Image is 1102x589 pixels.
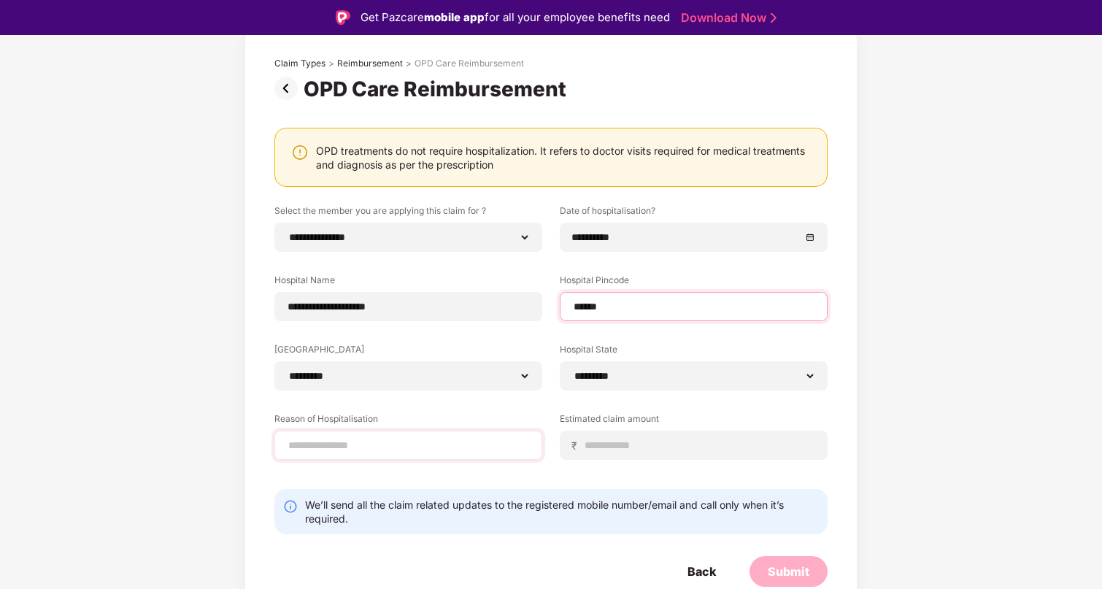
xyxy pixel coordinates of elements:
[571,439,583,453] span: ₹
[560,204,828,223] label: Date of hospitalisation?
[283,499,298,514] img: svg+xml;base64,PHN2ZyBpZD0iSW5mby0yMHgyMCIgeG1sbnM9Imh0dHA6Ly93d3cudzMub3JnLzIwMDAvc3ZnIiB3aWR0aD...
[560,343,828,361] label: Hospital State
[361,9,670,26] div: Get Pazcare for all your employee benefits need
[687,563,716,580] div: Back
[424,10,485,24] strong: mobile app
[305,498,819,526] div: We’ll send all the claim related updates to the registered mobile number/email and call only when...
[304,77,572,101] div: OPD Care Reimbursement
[406,58,412,69] div: >
[768,563,809,580] div: Submit
[274,412,542,431] label: Reason of Hospitalisation
[560,412,828,431] label: Estimated claim amount
[274,77,304,100] img: svg+xml;base64,PHN2ZyBpZD0iUHJldi0zMngzMiIgeG1sbnM9Imh0dHA6Ly93d3cudzMub3JnLzIwMDAvc3ZnIiB3aWR0aD...
[560,274,828,292] label: Hospital Pincode
[291,144,309,161] img: svg+xml;base64,PHN2ZyBpZD0iV2FybmluZ18tXzI0eDI0IiBkYXRhLW5hbWU9Ildhcm5pbmcgLSAyNHgyNCIgeG1sbnM9Im...
[337,58,403,69] div: Reimbursement
[316,144,812,172] div: OPD treatments do not require hospitalization. It refers to doctor visits required for medical tr...
[771,10,777,26] img: Stroke
[274,343,542,361] label: [GEOGRAPHIC_DATA]
[274,274,542,292] label: Hospital Name
[415,58,524,69] div: OPD Care Reimbursement
[274,58,325,69] div: Claim Types
[681,10,772,26] a: Download Now
[336,10,350,25] img: Logo
[274,204,542,223] label: Select the member you are applying this claim for ?
[328,58,334,69] div: >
